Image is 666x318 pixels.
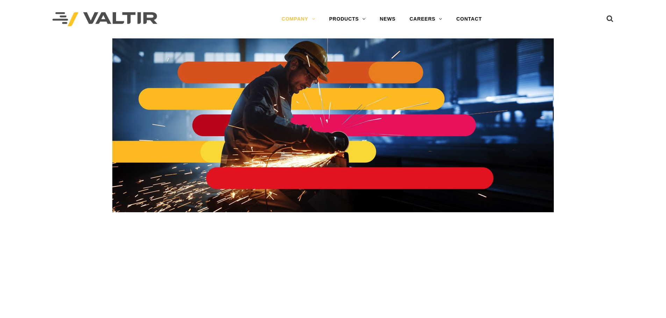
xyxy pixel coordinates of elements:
a: NEWS [373,12,402,26]
img: Valtir [52,12,157,27]
a: PRODUCTS [322,12,373,26]
a: CAREERS [402,12,449,26]
a: CONTACT [449,12,489,26]
a: COMPANY [274,12,322,26]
